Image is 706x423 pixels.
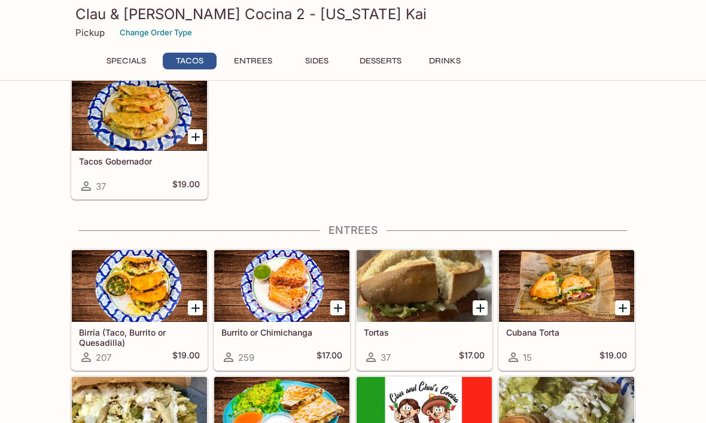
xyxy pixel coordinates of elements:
[71,78,208,199] a: Tacos Gobernador37$19.00
[79,327,200,347] h5: Birria (Taco, Burrito or Quesadilla)
[114,23,197,42] button: Change Order Type
[290,53,343,69] button: Sides
[473,300,488,315] button: Add Tortas
[214,249,350,370] a: Burrito or Chimichanga259$17.00
[172,179,200,193] h5: $19.00
[357,250,492,322] div: Tortas
[72,79,207,151] div: Tacos Gobernador
[71,224,635,237] h4: Entrees
[221,327,342,337] h5: Burrito or Chimichanga
[330,300,345,315] button: Add Burrito or Chimichanga
[75,27,105,38] p: Pickup
[615,300,630,315] button: Add Cubana Torta
[238,352,254,363] span: 259
[459,350,485,364] h5: $17.00
[72,250,207,322] div: Birria (Taco, Burrito or Quesadilla)
[499,250,634,322] div: Cubana Torta
[317,350,342,364] h5: $17.00
[172,350,200,364] h5: $19.00
[214,250,349,322] div: Burrito or Chimichanga
[356,249,492,370] a: Tortas37$17.00
[96,181,106,192] span: 37
[600,350,627,364] h5: $19.00
[381,352,391,363] span: 37
[364,327,485,337] h5: Tortas
[498,249,635,370] a: Cubana Torta15$19.00
[79,156,200,166] h5: Tacos Gobernador
[226,53,280,69] button: Entrees
[99,53,153,69] button: Specials
[188,300,203,315] button: Add Birria (Taco, Burrito or Quesadilla)
[506,327,627,337] h5: Cubana Torta
[353,53,408,69] button: Desserts
[523,352,532,363] span: 15
[188,129,203,144] button: Add Tacos Gobernador
[418,53,471,69] button: Drinks
[75,5,631,23] h3: Clau & [PERSON_NAME] Cocina 2 - [US_STATE] Kai
[163,53,217,69] button: Tacos
[71,249,208,370] a: Birria (Taco, Burrito or Quesadilla)207$19.00
[96,352,111,363] span: 207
